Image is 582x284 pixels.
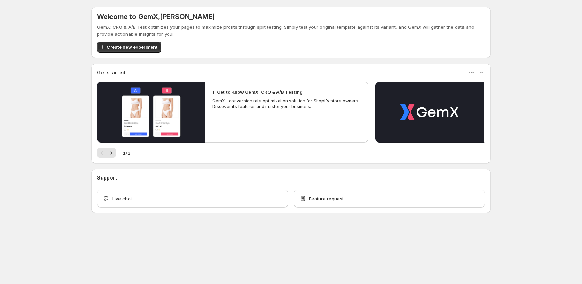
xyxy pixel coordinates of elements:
[106,148,116,158] button: Next
[97,12,215,21] h5: Welcome to GemX
[97,174,117,181] h3: Support
[97,82,205,143] button: Play video
[309,195,344,202] span: Feature request
[158,12,215,21] span: , [PERSON_NAME]
[212,98,361,109] p: GemX - conversion rate optimization solution for Shopify store owners. Discover its features and ...
[97,69,125,76] h3: Get started
[97,24,485,37] p: GemX: CRO & A/B Test optimizes your pages to maximize profits through split testing. Simply test ...
[123,149,130,156] span: 1 / 2
[107,44,157,51] span: Create new experiment
[97,148,116,158] nav: Pagination
[97,42,161,53] button: Create new experiment
[375,82,484,143] button: Play video
[212,89,303,95] h2: 1. Get to Know GemX: CRO & A/B Testing
[112,195,132,202] span: Live chat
